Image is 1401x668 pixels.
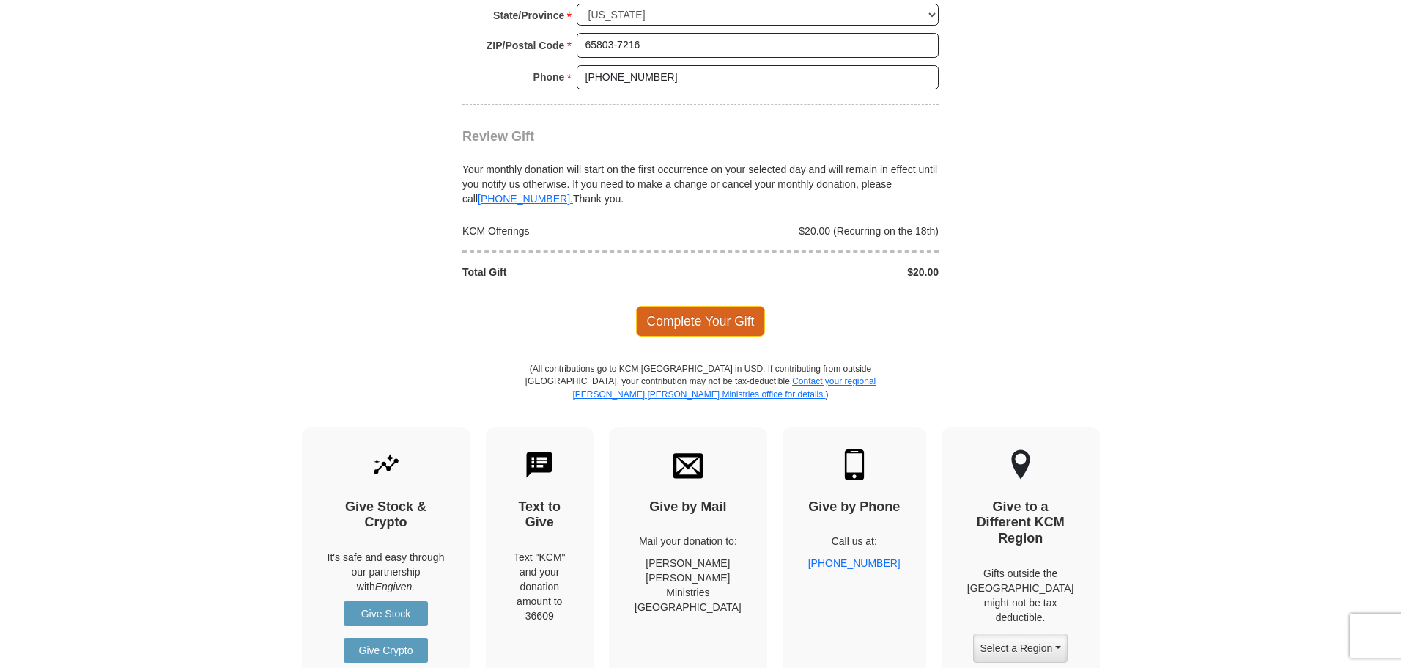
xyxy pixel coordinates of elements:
p: Mail your donation to: [635,534,742,548]
p: Call us at: [808,534,901,548]
h4: Give Stock & Crypto [328,499,445,531]
p: It's safe and easy through our partnership with [328,550,445,594]
p: [PERSON_NAME] [PERSON_NAME] Ministries [GEOGRAPHIC_DATA] [635,556,742,614]
div: $20.00 [700,265,947,279]
a: Give Crypto [344,638,428,663]
div: KCM Offerings [455,224,701,238]
span: Complete Your Gift [636,306,766,337]
h4: Text to Give [511,499,569,531]
div: Your monthly donation will start on the first occurrence on your selected day and will remain in ... [462,144,939,206]
a: Give Stock [344,601,428,626]
span: $20.00 (Recurring on the 18th) [799,225,939,237]
img: mobile.svg [839,449,870,480]
div: Text "KCM" and your donation amount to 36609 [511,550,569,623]
i: Engiven. [375,581,415,592]
img: envelope.svg [673,449,703,480]
p: (All contributions go to KCM [GEOGRAPHIC_DATA] in USD. If contributing from outside [GEOGRAPHIC_D... [525,363,876,427]
a: Contact your regional [PERSON_NAME] [PERSON_NAME] Ministries office for details. [572,376,876,399]
button: Select a Region [973,634,1067,663]
h4: Give to a Different KCM Region [967,499,1074,547]
span: Review Gift [462,129,534,144]
a: [PHONE_NUMBER] [808,557,901,569]
img: other-region [1010,449,1031,480]
strong: State/Province [493,5,564,26]
h4: Give by Phone [808,499,901,515]
strong: ZIP/Postal Code [487,35,565,56]
p: Gifts outside the [GEOGRAPHIC_DATA] might not be tax deductible. [967,566,1074,625]
strong: Phone [533,67,565,87]
h4: Give by Mail [635,499,742,515]
img: text-to-give.svg [524,449,555,480]
a: [PHONE_NUMBER]. [478,193,573,205]
div: Total Gift [455,265,701,279]
img: give-by-stock.svg [371,449,402,480]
